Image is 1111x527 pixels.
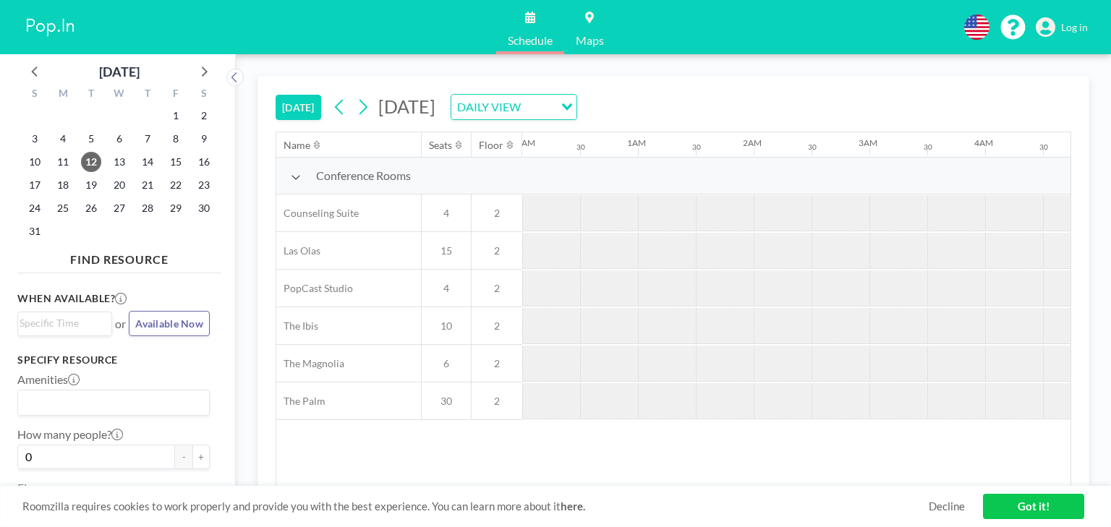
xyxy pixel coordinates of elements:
[472,357,522,370] span: 2
[276,320,318,333] span: The Ibis
[422,395,471,408] span: 30
[576,35,604,46] span: Maps
[451,95,576,119] div: Search for option
[115,317,126,331] span: or
[472,282,522,295] span: 2
[77,85,106,104] div: T
[161,85,190,104] div: F
[276,244,320,257] span: Las Olas
[508,35,553,46] span: Schedule
[929,500,965,513] a: Decline
[109,175,129,195] span: Wednesday, August 20, 2025
[276,207,359,220] span: Counseling Suite
[194,106,214,126] span: Saturday, August 2, 2025
[25,198,45,218] span: Sunday, August 24, 2025
[109,129,129,149] span: Wednesday, August 6, 2025
[1036,17,1088,38] a: Log in
[109,198,129,218] span: Wednesday, August 27, 2025
[924,142,932,152] div: 30
[190,85,218,104] div: S
[17,427,123,442] label: How many people?
[135,317,203,330] span: Available Now
[25,221,45,241] span: Sunday, August 31, 2025
[692,142,701,152] div: 30
[1039,142,1048,152] div: 30
[20,315,103,331] input: Search for option
[25,152,45,172] span: Sunday, August 10, 2025
[137,129,158,149] span: Thursday, August 7, 2025
[276,95,321,120] button: [DATE]
[17,481,44,495] label: Floor
[53,152,73,172] span: Monday, August 11, 2025
[429,139,452,152] div: Seats
[472,207,522,220] span: 2
[859,137,877,148] div: 3AM
[53,175,73,195] span: Monday, August 18, 2025
[175,445,192,469] button: -
[81,152,101,172] span: Tuesday, August 12, 2025
[743,137,762,148] div: 2AM
[1061,21,1088,34] span: Log in
[166,175,186,195] span: Friday, August 22, 2025
[194,129,214,149] span: Saturday, August 9, 2025
[284,139,310,152] div: Name
[23,13,78,42] img: organization-logo
[454,98,524,116] span: DAILY VIEW
[99,61,140,82] div: [DATE]
[17,247,221,267] h4: FIND RESOURCE
[166,198,186,218] span: Friday, August 29, 2025
[422,244,471,257] span: 15
[316,168,411,183] span: Conference Rooms
[20,393,201,412] input: Search for option
[81,175,101,195] span: Tuesday, August 19, 2025
[808,142,817,152] div: 30
[194,198,214,218] span: Saturday, August 30, 2025
[81,129,101,149] span: Tuesday, August 5, 2025
[18,312,111,334] div: Search for option
[422,282,471,295] span: 4
[25,129,45,149] span: Sunday, August 3, 2025
[511,137,535,148] div: 12AM
[276,395,325,408] span: The Palm
[17,372,80,387] label: Amenities
[166,129,186,149] span: Friday, August 8, 2025
[137,198,158,218] span: Thursday, August 28, 2025
[472,320,522,333] span: 2
[106,85,134,104] div: W
[133,85,161,104] div: T
[378,95,435,117] span: [DATE]
[109,152,129,172] span: Wednesday, August 13, 2025
[576,142,585,152] div: 30
[192,445,210,469] button: +
[22,500,929,513] span: Roomzilla requires cookies to work properly and provide you with the best experience. You can lea...
[166,152,186,172] span: Friday, August 15, 2025
[81,198,101,218] span: Tuesday, August 26, 2025
[49,85,77,104] div: M
[25,175,45,195] span: Sunday, August 17, 2025
[561,500,585,513] a: here.
[276,357,344,370] span: The Magnolia
[525,98,553,116] input: Search for option
[53,129,73,149] span: Monday, August 4, 2025
[194,152,214,172] span: Saturday, August 16, 2025
[129,311,210,336] button: Available Now
[472,395,522,408] span: 2
[983,494,1084,519] a: Got it!
[422,357,471,370] span: 6
[472,244,522,257] span: 2
[17,354,210,367] h3: Specify resource
[166,106,186,126] span: Friday, August 1, 2025
[21,85,49,104] div: S
[422,207,471,220] span: 4
[422,320,471,333] span: 10
[194,175,214,195] span: Saturday, August 23, 2025
[627,137,646,148] div: 1AM
[276,282,353,295] span: PopCast Studio
[974,137,993,148] div: 4AM
[53,198,73,218] span: Monday, August 25, 2025
[479,139,503,152] div: Floor
[137,152,158,172] span: Thursday, August 14, 2025
[137,175,158,195] span: Thursday, August 21, 2025
[18,390,209,415] div: Search for option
